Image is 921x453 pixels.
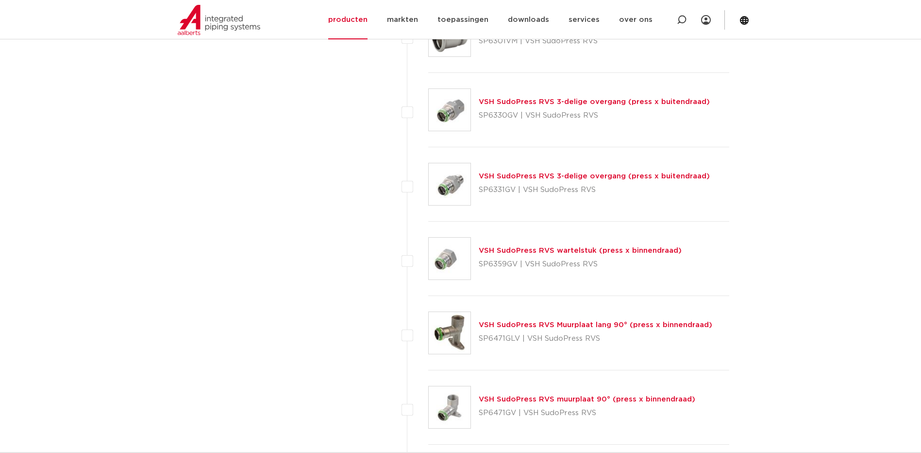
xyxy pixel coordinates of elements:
[429,312,470,354] img: Thumbnail for VSH SudoPress RVS Muurplaat lang 90° (press x binnendraad)
[479,182,710,198] p: SP6331GV | VSH SudoPress RVS
[479,331,712,347] p: SP6471GLV | VSH SudoPress RVS
[479,405,695,421] p: SP6471GV | VSH SudoPress RVS
[479,247,682,254] a: VSH SudoPress RVS wartelstuk (press x binnendraad)
[479,108,710,123] p: SP6330GV | VSH SudoPress RVS
[479,396,695,403] a: VSH SudoPress RVS muurplaat 90° (press x binnendraad)
[429,386,470,428] img: Thumbnail for VSH SudoPress RVS muurplaat 90° (press x binnendraad)
[479,321,712,329] a: VSH SudoPress RVS Muurplaat lang 90° (press x binnendraad)
[479,173,710,180] a: VSH SudoPress RVS 3-delige overgang (press x buitendraad)
[479,34,652,49] p: SP6301VM | VSH SudoPress RVS
[429,163,470,205] img: Thumbnail for VSH SudoPress RVS 3-delige overgang (press x buitendraad)
[479,98,710,105] a: VSH SudoPress RVS 3-delige overgang (press x buitendraad)
[429,238,470,279] img: Thumbnail for VSH SudoPress RVS wartelstuk (press x binnendraad)
[429,89,470,131] img: Thumbnail for VSH SudoPress RVS 3-delige overgang (press x buitendraad)
[479,257,682,272] p: SP6359GV | VSH SudoPress RVS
